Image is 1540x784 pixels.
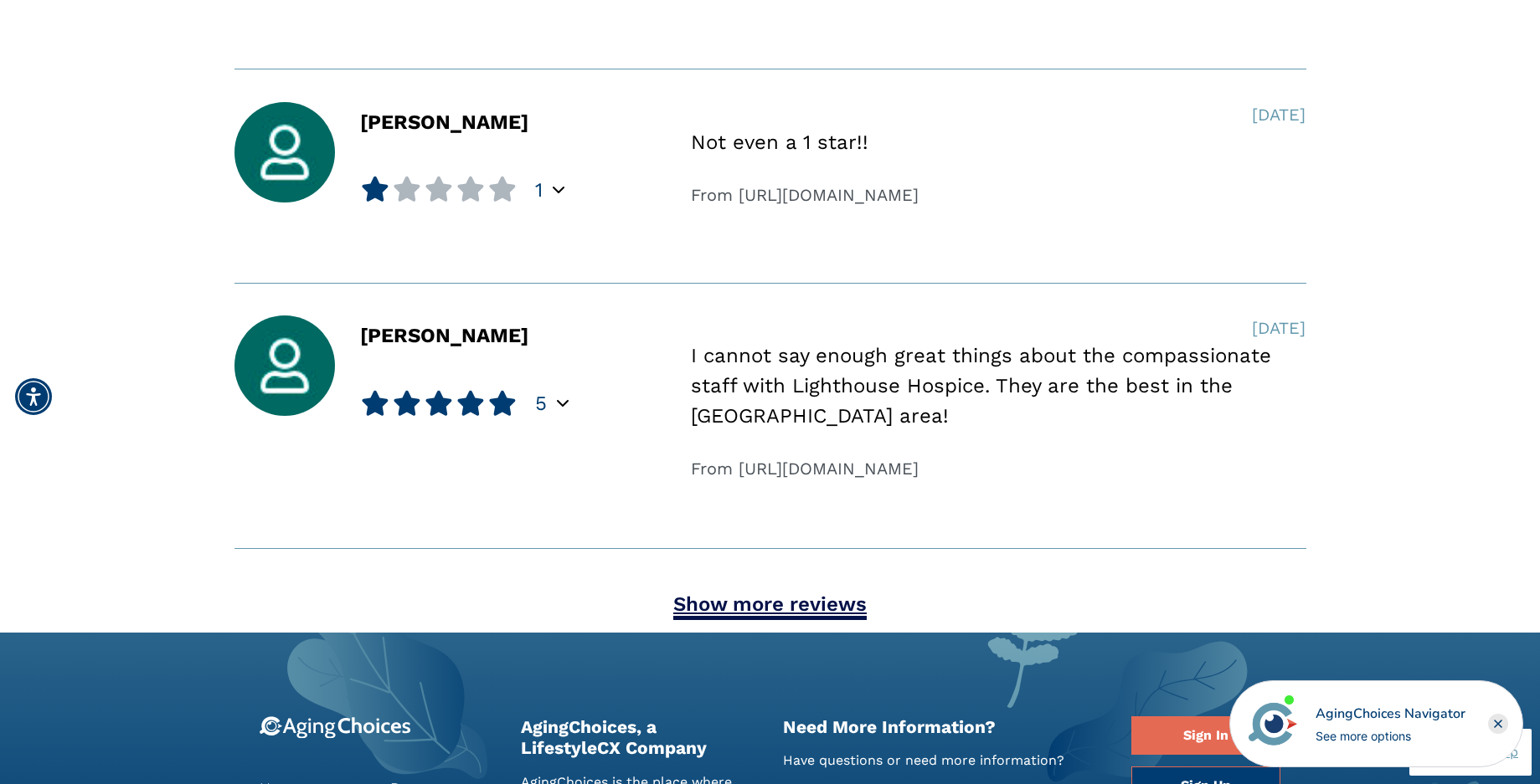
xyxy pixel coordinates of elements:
p: Have questions or need more information? [783,751,1107,771]
img: user_avatar.jpg [234,102,335,202]
img: 9-logo.svg [260,716,411,739]
div: Not even a 1 star!! [691,127,1306,157]
div: I cannot say enough great things about the compassionate staff with Lighthouse Hospice. They are ... [691,341,1306,431]
div: Close [1488,714,1508,734]
div: AgingChoices Navigator [1316,704,1465,724]
div: Popover trigger [553,180,564,200]
div: [DATE] [1252,315,1306,341]
div: Popover trigger [557,393,569,413]
img: user_avatar.jpg [234,315,335,416]
h2: AgingChoices, a LifestyleCX Company [521,716,758,758]
a: Sign In [1131,716,1280,755]
div: From [URL][DOMAIN_NAME] [691,456,1306,481]
span: 1 [535,177,543,202]
div: See more options [1316,727,1465,745]
a: Show more reviews [673,592,867,620]
h2: Need More Information? [783,716,1107,737]
div: [DATE] [1252,102,1306,127]
img: avatar [1244,695,1301,752]
span: 5 [535,391,547,416]
div: Accessibility Menu [15,378,52,415]
div: [PERSON_NAME] [360,112,528,202]
div: [PERSON_NAME] [360,325,528,416]
div: From [URL][DOMAIN_NAME] [691,182,1306,208]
